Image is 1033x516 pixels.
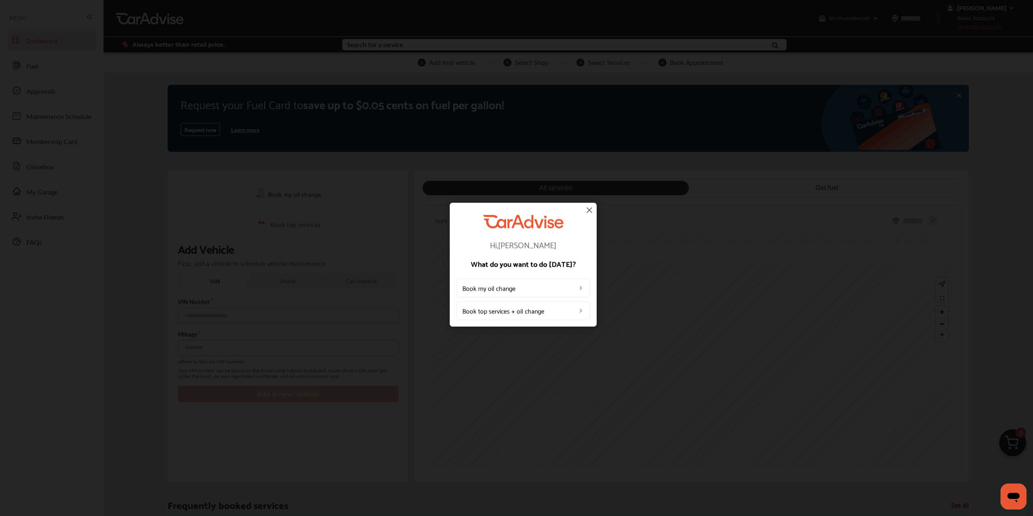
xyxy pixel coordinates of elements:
[456,260,590,267] p: What do you want to do [DATE]?
[1001,484,1027,510] iframe: Button to launch messaging window
[456,301,590,320] a: Book top services + oil change
[456,240,590,248] p: Hi, [PERSON_NAME]
[456,279,590,297] a: Book my oil change
[578,307,584,314] img: left_arrow_icon.0f472efe.svg
[483,215,563,228] img: CarAdvise Logo
[584,205,594,215] img: close-icon.a004319c.svg
[578,285,584,291] img: left_arrow_icon.0f472efe.svg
